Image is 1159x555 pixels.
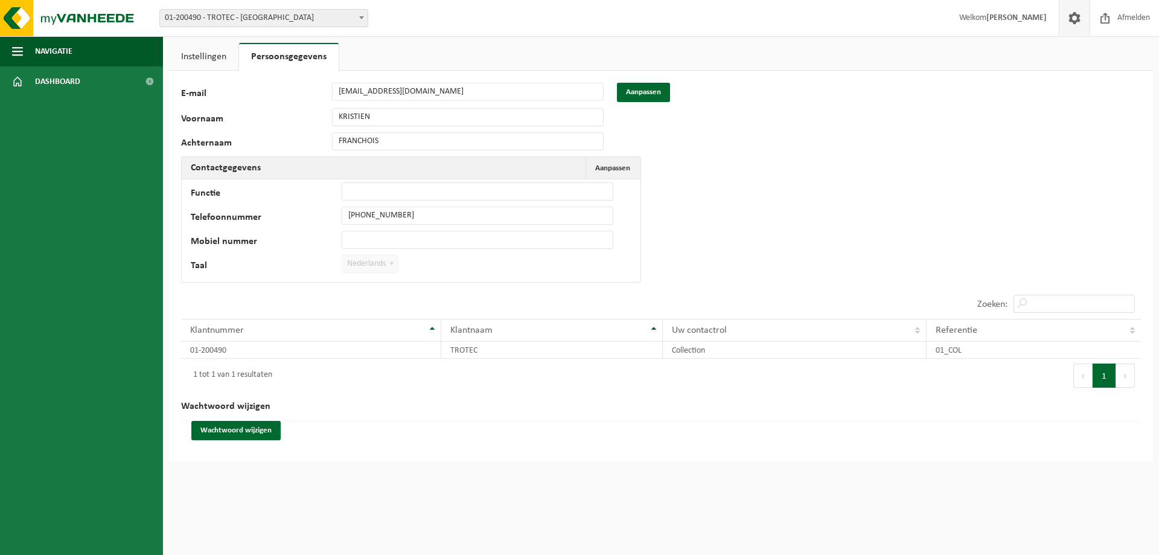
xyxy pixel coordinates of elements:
[617,83,670,102] button: Aanpassen
[672,326,727,335] span: Uw contactrol
[977,300,1007,309] label: Zoeken:
[187,365,272,387] div: 1 tot 1 van 1 resultaten
[936,326,977,335] span: Referentie
[1073,364,1093,388] button: Previous
[586,157,639,179] button: Aanpassen
[986,13,1047,22] strong: [PERSON_NAME]
[239,43,339,71] a: Persoonsgegevens
[159,9,368,27] span: 01-200490 - TROTEC - VEURNE
[1093,364,1116,388] button: 1
[181,138,332,150] label: Achternaam
[190,326,244,335] span: Klantnummer
[181,342,441,359] td: 01-200490
[342,255,398,273] span: Nederlands
[181,393,1141,421] h2: Wachtwoord wijzigen
[182,157,270,179] h2: Contactgegevens
[595,164,630,172] span: Aanpassen
[927,342,1141,359] td: 01_COL
[332,83,604,101] input: E-mail
[160,10,368,27] span: 01-200490 - TROTEC - VEURNE
[342,255,398,272] span: Nederlands
[663,342,927,359] td: Collection
[1116,364,1135,388] button: Next
[169,43,238,71] a: Instellingen
[191,213,342,225] label: Telefoonnummer
[35,36,72,66] span: Navigatie
[181,114,332,126] label: Voornaam
[191,188,342,201] label: Functie
[191,261,342,273] label: Taal
[441,342,663,359] td: TROTEC
[450,326,493,335] span: Klantnaam
[191,237,342,249] label: Mobiel nummer
[35,66,80,97] span: Dashboard
[191,421,281,440] button: Wachtwoord wijzigen
[181,89,332,102] label: E-mail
